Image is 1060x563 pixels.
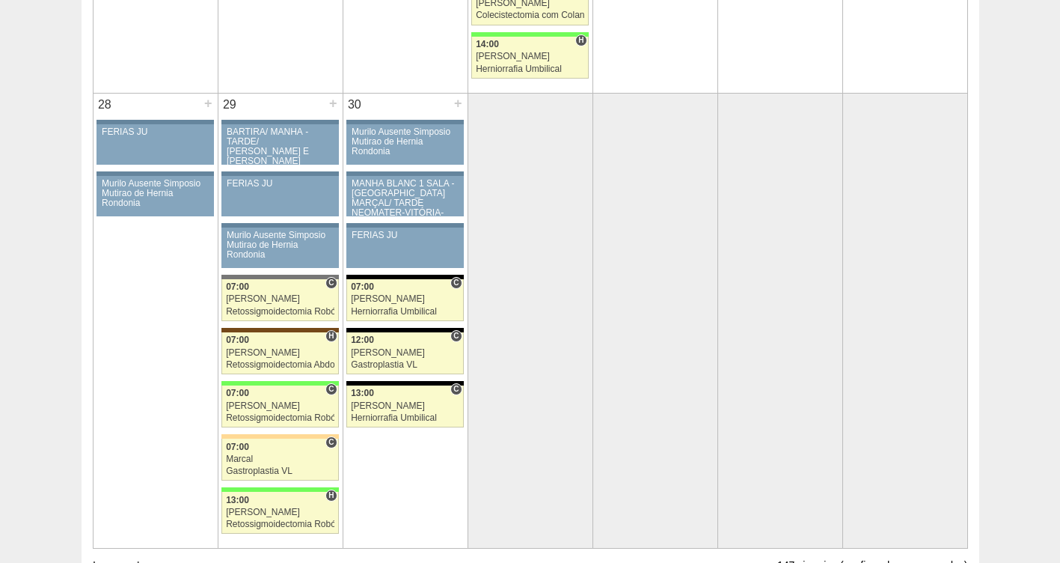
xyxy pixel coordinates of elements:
div: [PERSON_NAME] [226,348,334,358]
div: Key: Aviso [221,171,338,176]
span: Consultório [450,277,462,289]
a: C 12:00 [PERSON_NAME] Gastroplastia VL [346,332,463,374]
a: FERIAS JU [346,228,463,268]
a: Murilo Ausente Simposio Mutirao de Hernia Rondonia [221,228,338,268]
a: C 07:00 Marcal Gastroplastia VL [221,439,338,481]
div: BARTIRA/ MANHÃ - TARDE/ [PERSON_NAME] E [PERSON_NAME] [227,127,334,167]
div: Key: Bartira [221,434,338,439]
span: Consultório [325,277,337,289]
span: 14:00 [476,39,499,49]
div: Key: Blanc [346,381,463,386]
a: H 13:00 [PERSON_NAME] Retossigmoidectomia Robótica [221,492,338,534]
div: Key: Aviso [96,120,213,124]
div: [PERSON_NAME] [476,52,584,61]
div: Retossigmoidectomia Robótica [226,520,334,529]
a: C 07:00 [PERSON_NAME] Herniorrafia Umbilical [346,279,463,321]
a: H 07:00 [PERSON_NAME] Retossigmoidectomia Abdominal VL [221,332,338,374]
div: Retossigmoidectomia Abdominal VL [226,360,334,370]
div: Key: Blanc [346,275,463,279]
div: Gastroplastia VL [226,466,334,476]
a: Murilo Ausente Simposio Mutirao de Hernia Rondonia [346,124,463,165]
div: [PERSON_NAME] [351,401,459,411]
div: 30 [343,94,367,116]
a: BARTIRA/ MANHÃ - TARDE/ [PERSON_NAME] E [PERSON_NAME] [221,124,338,165]
div: FERIAS JU [352,231,459,240]
div: Herniorrafia Umbilical [351,413,459,423]
div: Marcal [226,454,334,464]
div: 29 [218,94,242,116]
div: + [452,94,465,113]
div: Key: Aviso [96,171,213,176]
div: Herniorrafia Umbilical [476,64,584,74]
span: Consultório [325,436,337,448]
span: Consultório [450,383,462,395]
div: Retossigmoidectomia Robótica [226,307,334,317]
a: FERIAS JU [96,124,213,165]
div: 28 [94,94,117,116]
div: Murilo Ausente Simposio Mutirao de Hernia Rondonia [227,231,334,261]
span: 07:00 [226,442,249,452]
div: [PERSON_NAME] [226,508,334,517]
span: Hospital [575,34,586,46]
span: 13:00 [226,495,249,505]
a: H 14:00 [PERSON_NAME] Herniorrafia Umbilical [471,37,588,79]
span: Consultório [450,330,462,342]
span: Hospital [325,490,337,502]
div: [PERSON_NAME] [226,294,334,304]
span: 07:00 [226,335,249,345]
a: MANHÃ BLANC 1 SALA -[GEOGRAPHIC_DATA] MARÇAL/ TARDE NEOMATER-VITÓRIA-BARTIRA [346,176,463,216]
a: C 07:00 [PERSON_NAME] Retossigmoidectomia Robótica [221,279,338,321]
div: Key: Brasil [221,487,338,492]
div: Gastroplastia VL [351,360,459,370]
div: Murilo Ausente Simposio Mutirao de Hernia Rondonia [102,179,209,209]
div: [PERSON_NAME] [351,294,459,304]
a: Murilo Ausente Simposio Mutirao de Hernia Rondonia [96,176,213,216]
div: Key: Aviso [346,120,463,124]
div: + [327,94,340,113]
span: 13:00 [351,388,374,398]
span: 12:00 [351,335,374,345]
div: Key: Aviso [346,223,463,228]
a: FERIAS JU [221,176,338,216]
span: 07:00 [226,281,249,292]
span: 07:00 [226,388,249,398]
div: MANHÃ BLANC 1 SALA -[GEOGRAPHIC_DATA] MARÇAL/ TARDE NEOMATER-VITÓRIA-BARTIRA [352,179,459,228]
div: Key: Aviso [346,171,463,176]
div: Colecistectomia com Colangiografia VL [476,10,584,20]
span: Consultório [325,383,337,395]
div: + [202,94,215,113]
div: Herniorrafia Umbilical [351,307,459,317]
div: Key: Blanc [346,328,463,332]
div: FERIAS JU [102,127,209,137]
div: Key: Aviso [221,120,338,124]
div: Murilo Ausente Simposio Mutirao de Hernia Rondonia [352,127,459,157]
div: Retossigmoidectomia Robótica [226,413,334,423]
div: Key: Santa Catarina [221,275,338,279]
div: Key: Brasil [221,381,338,386]
div: FERIAS JU [227,179,334,189]
div: [PERSON_NAME] [351,348,459,358]
a: C 13:00 [PERSON_NAME] Herniorrafia Umbilical [346,386,463,427]
div: Key: Santa Joana [221,328,338,332]
div: Key: Brasil [471,32,588,37]
div: [PERSON_NAME] [226,401,334,411]
a: C 07:00 [PERSON_NAME] Retossigmoidectomia Robótica [221,386,338,427]
span: 07:00 [351,281,374,292]
span: Hospital [325,330,337,342]
div: Key: Aviso [221,223,338,228]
